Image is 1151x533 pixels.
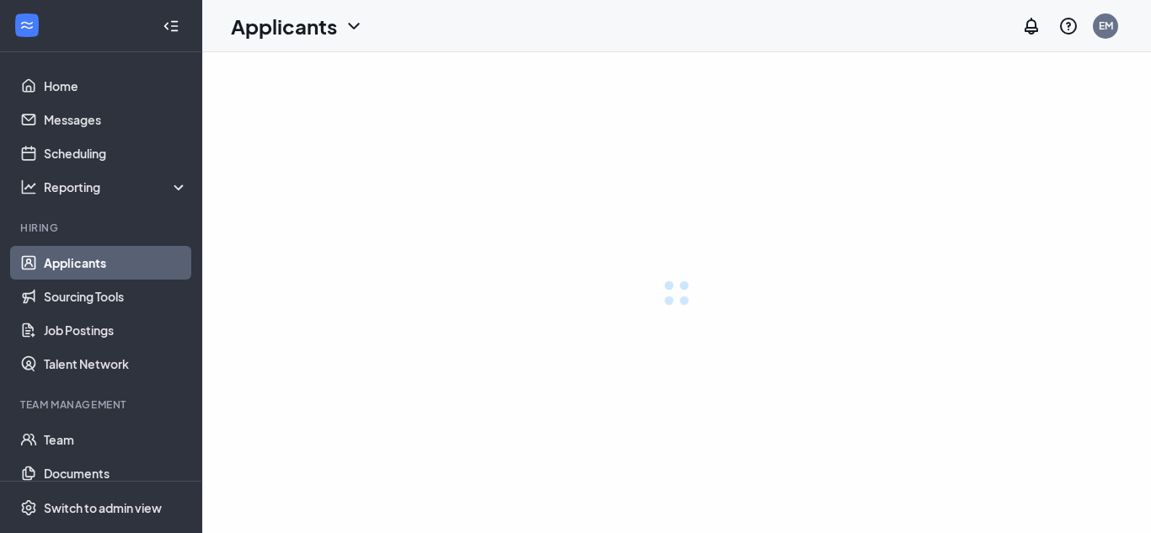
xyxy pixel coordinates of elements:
a: Team [44,423,188,456]
div: Hiring [20,221,185,235]
a: Home [44,69,188,103]
svg: QuestionInfo [1058,16,1079,36]
svg: Settings [20,499,37,516]
a: Messages [44,103,188,136]
h1: Applicants [231,12,337,40]
svg: Notifications [1021,16,1041,36]
svg: Collapse [163,18,179,35]
a: Applicants [44,246,188,280]
a: Sourcing Tools [44,280,188,313]
a: Talent Network [44,347,188,381]
div: EM [1099,19,1113,33]
div: Switch to admin view [44,499,162,516]
a: Scheduling [44,136,188,170]
svg: ChevronDown [344,16,364,36]
svg: WorkstreamLogo [19,17,35,34]
div: Reporting [44,179,189,195]
a: Documents [44,456,188,490]
div: Team Management [20,397,185,412]
svg: Analysis [20,179,37,195]
a: Job Postings [44,313,188,347]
